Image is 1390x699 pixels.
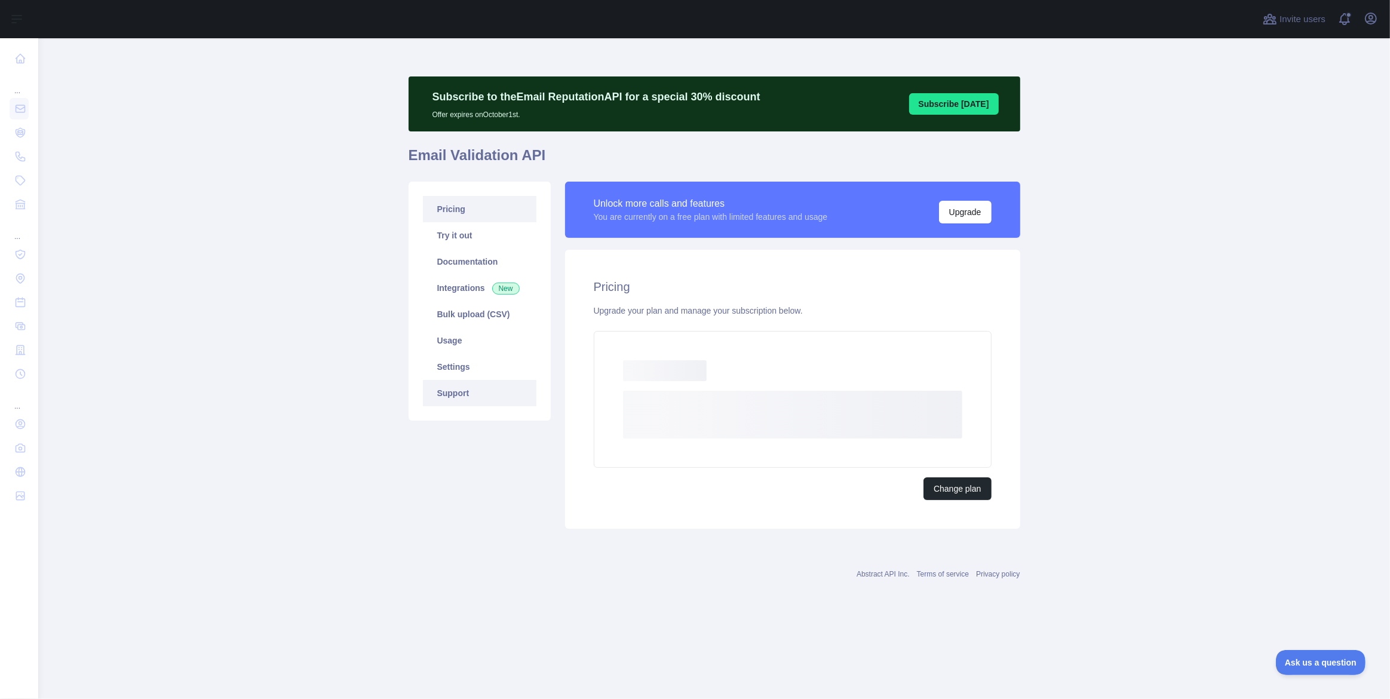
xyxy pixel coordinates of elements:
a: Bulk upload (CSV) [423,301,536,327]
span: Invite users [1279,13,1325,26]
div: ... [10,217,29,241]
div: ... [10,72,29,96]
div: You are currently on a free plan with limited features and usage [594,211,828,223]
h1: Email Validation API [409,146,1020,174]
button: Invite users [1260,10,1328,29]
button: Subscribe [DATE] [909,93,999,115]
div: Unlock more calls and features [594,197,828,211]
a: Integrations New [423,275,536,301]
button: Change plan [923,477,991,500]
a: Privacy policy [976,570,1020,578]
h2: Pricing [594,278,992,295]
a: Abstract API Inc. [857,570,910,578]
a: Documentation [423,249,536,275]
a: Settings [423,354,536,380]
iframe: Toggle Customer Support [1276,650,1366,675]
span: New [492,283,520,295]
a: Support [423,380,536,406]
a: Pricing [423,196,536,222]
div: ... [10,387,29,411]
a: Usage [423,327,536,354]
p: Subscribe to the Email Reputation API for a special 30 % discount [432,88,760,105]
p: Offer expires on October 1st. [432,105,760,119]
button: Upgrade [939,201,992,223]
a: Terms of service [917,570,969,578]
div: Upgrade your plan and manage your subscription below. [594,305,992,317]
a: Try it out [423,222,536,249]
